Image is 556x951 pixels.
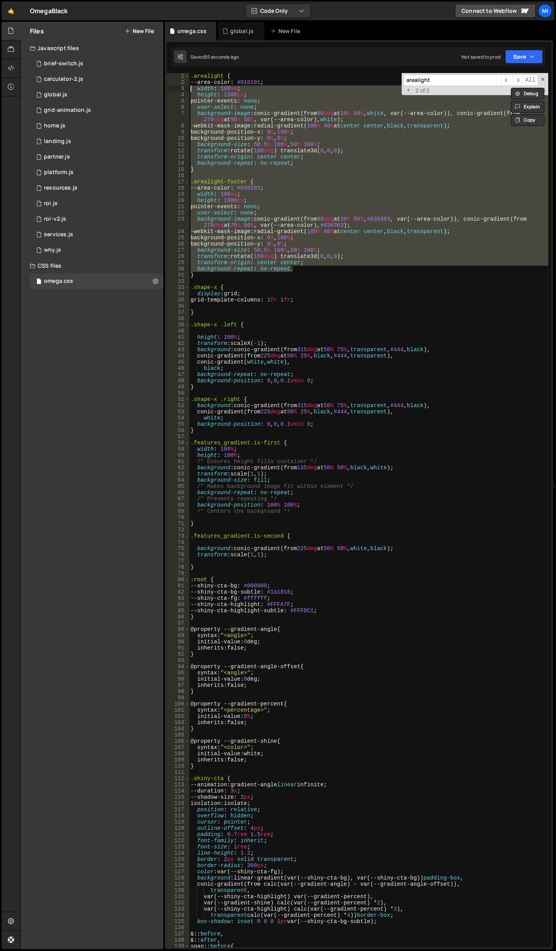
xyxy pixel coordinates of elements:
div: 2 [166,79,189,85]
div: 113 [166,782,189,788]
div: 63 [166,471,189,477]
div: 107 [166,744,189,751]
div: 35 [166,297,189,303]
div: 55 [166,421,189,427]
div: 23 [166,216,189,228]
div: 106 [166,738,189,744]
input: Search for [404,75,501,86]
div: 13274/38776.js [30,242,163,258]
div: services.js [44,231,73,238]
div: 13274/33778.js [30,103,163,118]
div: 51 [166,396,189,402]
div: 75 [166,545,189,552]
div: 50 [166,390,189,396]
div: roi.js [44,200,58,207]
div: 138 [166,937,189,943]
div: 133 [166,906,189,912]
div: 13274/38066.js [30,165,163,180]
div: 87 [166,620,189,626]
div: 102 [166,713,189,719]
div: 71 [166,521,189,527]
div: 103 [166,719,189,726]
div: 98 [166,688,189,695]
div: 82 [166,589,189,595]
div: 90 [166,639,189,645]
div: 55 seconds ago [205,54,239,60]
div: 83 [166,595,189,601]
div: 12 [166,148,189,154]
div: 31 [166,272,189,278]
div: 44 [166,353,189,359]
div: 5 [166,98,189,104]
div: 131 [166,894,189,900]
button: Debug [511,88,544,99]
div: resources.js [44,185,77,192]
h2: Files [30,27,44,35]
div: 49 [166,384,189,390]
span: 2 of 2 [413,87,433,94]
div: 8 [166,123,189,129]
div: 33 [166,284,189,291]
div: 76 [166,552,189,558]
div: 72 [166,527,189,533]
div: 84 [166,601,189,608]
div: 124 [166,850,189,856]
div: 137 [166,931,189,937]
div: 121 [166,831,189,838]
div: 58 [166,440,189,446]
div: 114 [166,788,189,794]
div: 47 [166,371,189,378]
button: Explain [511,101,544,113]
div: 57 [166,434,189,440]
div: 13274/39720.js [30,149,163,165]
div: 123 [166,844,189,850]
div: 13274/33053.js [30,134,163,149]
div: 104 [166,726,189,732]
div: 135 [166,918,189,925]
a: Connect to Webflow [455,4,536,18]
div: 93 [166,657,189,664]
div: 36 [166,303,189,309]
div: 19 [166,191,189,197]
div: 15 [166,166,189,172]
div: 41 [166,334,189,340]
div: 105 [166,732,189,738]
div: 111 [166,769,189,775]
div: 127 [166,869,189,875]
div: 27 [166,247,189,253]
div: platform.js [44,169,73,176]
div: 116 [166,800,189,806]
div: 85 [166,608,189,614]
div: 59 [166,446,189,452]
div: 39 [166,322,189,328]
div: 13274/39980.js [30,196,163,211]
div: 118 [166,813,189,819]
div: 77 [166,558,189,564]
div: 13274/39806.js [30,118,163,134]
div: 64 [166,477,189,483]
div: 92 [166,651,189,657]
div: 95 [166,670,189,676]
div: 68 [166,502,189,508]
div: landing.js [44,138,71,145]
div: 13274/44353.js [30,180,163,196]
div: 13274/43119.js [30,71,163,87]
div: 109 [166,757,189,763]
div: 11 [166,141,189,148]
div: 136 [166,925,189,931]
div: CSS files [21,258,163,273]
button: Save [505,50,543,64]
div: 66 [166,489,189,496]
div: 128 [166,875,189,881]
div: Mi [538,4,552,18]
div: 125 [166,856,189,862]
div: 56 [166,427,189,434]
div: global.js [230,27,254,35]
div: 13 [166,154,189,160]
div: 52 [166,402,189,409]
div: 40 [166,328,189,334]
div: 4 [166,92,189,98]
div: omega.css [44,278,73,285]
div: 54 [166,415,189,421]
div: 73 [166,533,189,539]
